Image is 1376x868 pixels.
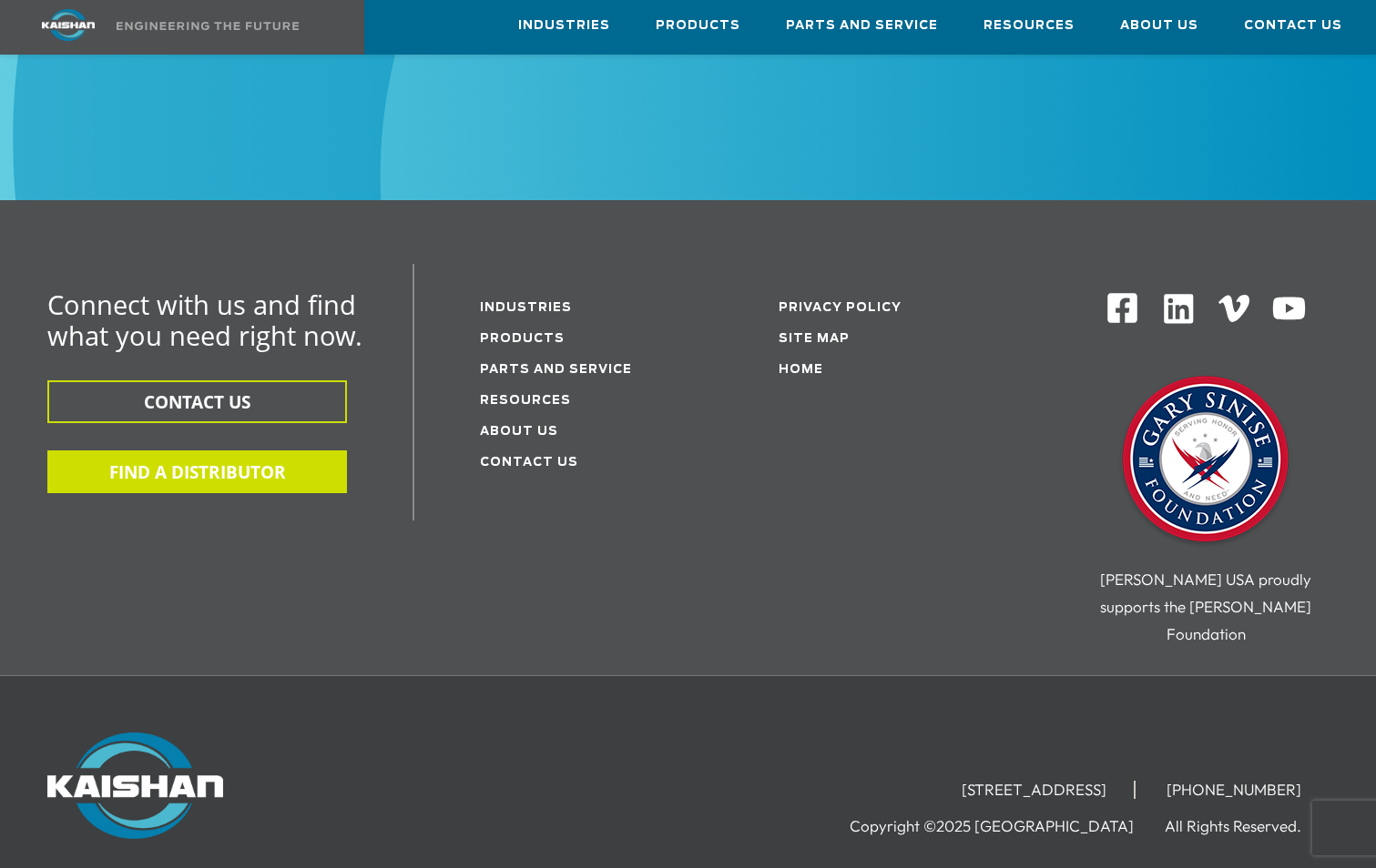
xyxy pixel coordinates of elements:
[779,333,850,345] a: Site Map
[779,302,902,314] a: Privacy Policy
[984,15,1075,36] span: Resources
[850,817,1161,835] li: Copyright ©2025 [GEOGRAPHIC_DATA]
[786,1,938,50] a: Parts and Service
[1120,15,1198,36] span: About Us
[117,22,299,30] img: Engineering the future
[1106,291,1139,325] img: Facebook
[47,450,347,493] button: FIND A DISTRIBUTOR
[1161,291,1197,327] img: Linkedin
[47,380,347,423] button: CONTACT US
[1271,291,1307,327] img: Youtube
[656,15,740,36] span: Products
[1244,1,1342,50] a: Contact Us
[656,1,740,50] a: Products
[1165,817,1329,835] li: All Rights Reserved.
[480,395,571,407] a: Resources
[1244,15,1342,36] span: Contact Us
[779,364,823,376] a: Home
[47,732,223,839] img: Kaishan
[1115,370,1297,552] img: Gary Sinise Foundation
[480,302,572,314] a: Industries
[984,1,1075,50] a: Resources
[1120,1,1198,50] a: About Us
[1100,570,1311,643] span: [PERSON_NAME] USA proudly supports the [PERSON_NAME] Foundation
[480,426,558,438] a: About Us
[1139,781,1329,799] li: [PHONE_NUMBER]
[47,287,362,353] span: Connect with us and find what you need right now.
[934,781,1136,799] li: [STREET_ADDRESS]
[786,15,938,36] span: Parts and Service
[1218,295,1249,321] img: Vimeo
[518,15,610,36] span: Industries
[480,333,565,345] a: Products
[480,364,632,376] a: Parts and service
[480,457,578,469] a: Contact Us
[518,1,610,50] a: Industries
